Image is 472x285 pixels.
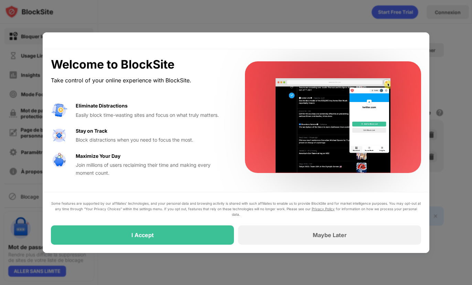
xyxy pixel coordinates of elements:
div: Easily block time-wasting sites and focus on what truly matters. [76,111,228,119]
div: Welcome to BlockSite [51,58,228,72]
div: Stay on Track [76,127,107,135]
img: value-avoid-distractions.svg [51,102,67,119]
div: Some features are supported by our affiliates’ technologies, and your personal data and browsing ... [51,201,421,217]
img: value-safe-time.svg [51,152,67,169]
div: Block distractions when you need to focus the most. [76,136,228,144]
div: Take control of your online experience with BlockSite. [51,75,228,85]
div: Eliminate Distractions [76,102,128,110]
div: Maximize Your Day [76,152,120,160]
img: value-focus.svg [51,127,67,144]
div: Maybe Later [313,232,347,238]
div: I Accept [131,232,154,238]
a: Privacy Policy [312,207,335,211]
div: Join millions of users reclaiming their time and making every moment count. [76,161,228,177]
